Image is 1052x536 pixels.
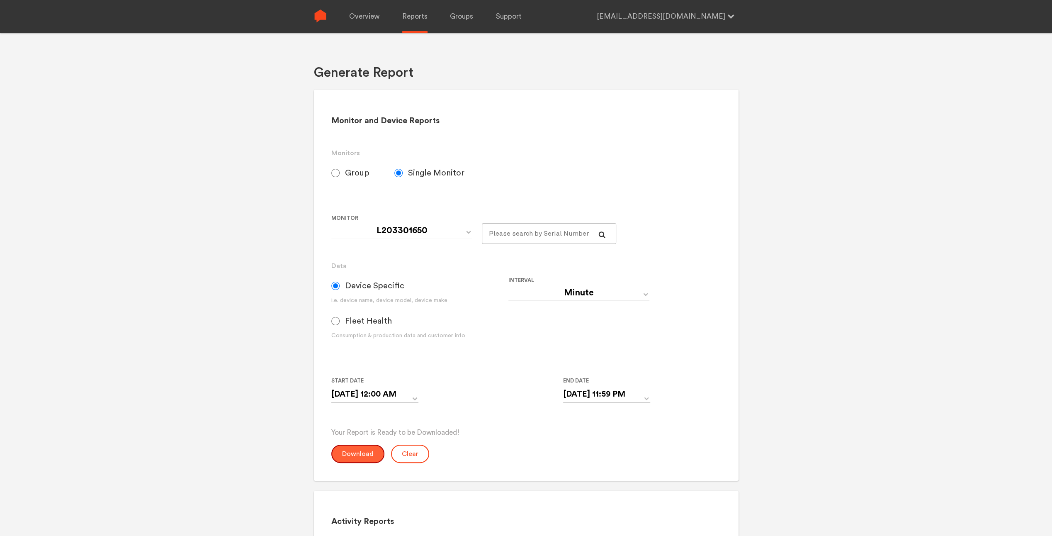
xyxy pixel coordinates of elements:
span: Device Specific [345,281,404,291]
h3: Data [331,261,721,271]
a: Download [331,450,384,457]
div: Consumption & production data and customer info [331,331,508,340]
button: Download [331,445,384,463]
div: i.e. device name, device model, device make [331,296,508,305]
input: Single Monitor [394,169,403,177]
p: Your Report is Ready to be Downloaded! [331,428,721,438]
h2: Activity Reports [331,517,721,527]
h2: Monitor and Device Reports [331,116,721,126]
label: Interval [508,275,679,285]
button: Clear [391,445,429,463]
input: Group [331,169,340,177]
input: Fleet Health [331,317,340,325]
label: Monitor [331,213,475,223]
label: End Date [563,376,644,386]
span: Fleet Health [345,316,392,326]
img: Sense Logo [314,10,327,22]
span: Group [345,168,369,178]
h1: Generate Report [314,64,413,81]
input: Device Specific [331,282,340,290]
input: Please search by Serial Number [482,223,617,244]
label: For large monitor counts [482,213,610,223]
h3: Monitors [331,148,721,158]
label: Start Date [331,376,412,386]
span: Single Monitor [408,168,464,178]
